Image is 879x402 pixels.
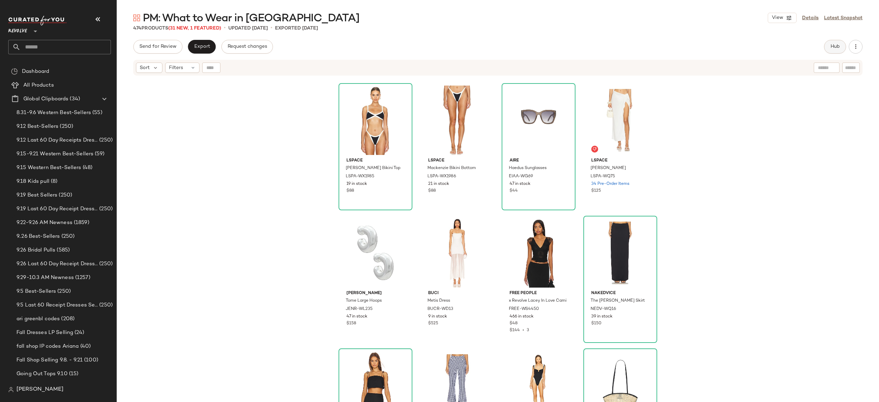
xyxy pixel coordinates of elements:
span: [PERSON_NAME] [346,290,404,297]
span: 9.26 Bridal Pulls [16,246,55,254]
span: Going Out Tops 9.10 [16,370,68,378]
img: svg%3e [11,68,18,75]
span: Hub [830,44,840,49]
span: Global Clipboards [23,95,68,103]
span: 9.12 Best-Sellers [16,123,58,131]
span: [PERSON_NAME] [16,386,64,394]
button: Export [188,40,216,54]
span: LSPA-WX1985 [346,174,374,180]
span: $125 [591,188,601,194]
span: 466 in stock [510,314,534,320]
span: 9.26 Last 60 Day Receipt Dresses Selling [16,260,98,268]
span: $525 [428,321,438,327]
span: 9.15-9.21 Western Best-Sellers [16,150,93,158]
span: (250) [58,123,73,131]
span: (208) [60,315,75,323]
span: 9.18 Kids pull [16,178,49,186]
span: Filters [169,64,183,71]
img: svg%3e [8,387,14,392]
span: 9.15 Western Best-Sellers [16,164,81,172]
span: All Products [23,81,54,89]
span: (40) [79,343,91,350]
span: (15) [68,370,79,378]
img: LSPA-WX1985_V1.jpg [341,86,410,155]
span: PM: What to Wear in [GEOGRAPHIC_DATA] [143,12,359,25]
span: (250) [57,191,72,199]
span: • [224,24,226,32]
span: Nakedvice [591,290,649,297]
span: JENR-WL235 [346,306,373,312]
span: 9.5 Last 60 Receipt Dresses Selling [16,301,98,309]
span: (24) [73,329,84,337]
span: (55) [91,109,102,117]
span: Send for Review [139,44,176,49]
button: Send for Review [133,40,182,54]
span: $44 [510,188,518,194]
span: (250) [56,288,71,295]
img: NEDV-WQ16_V1.jpg [586,218,655,288]
span: Export [194,44,210,49]
span: LSPACE [591,158,649,164]
span: (1859) [72,219,89,227]
span: 3 [527,328,529,333]
span: AIRE [510,158,568,164]
span: 9.29-10.3 AM Newness [16,274,74,282]
span: fall shop lP codes Ariana [16,343,79,350]
span: 21 in stock [428,181,449,187]
span: (250) [98,301,113,309]
span: (31 New, 1 Featured) [168,26,221,31]
span: (250) [60,233,75,241]
span: LSPA-WX1986 [427,174,456,180]
span: Metis Dress [427,298,450,304]
span: 34 Pre-Order Items [591,181,629,187]
span: Fall Dresses LP Selling [16,329,73,337]
span: Mackenzie Bikini Bottom [427,165,476,171]
button: View [768,13,797,23]
span: • [271,24,272,32]
span: Tome Large Hoops [346,298,382,304]
img: svg%3e [133,14,140,21]
span: $88 [346,188,354,194]
span: 8.31-9.6 Western Best-Sellers [16,109,91,117]
span: [PERSON_NAME] [591,165,626,171]
img: JENR-WL235_V1.jpg [341,218,410,288]
img: EIAA-WG69_V1.jpg [504,86,573,155]
img: BUCR-WD13_V1.jpg [423,218,492,288]
span: LSPA-WQ75 [591,174,615,180]
span: $150 [591,321,602,327]
span: (585) [55,246,70,254]
span: $144 [510,328,520,333]
span: (1257) [74,274,90,282]
span: BUCI [428,290,486,297]
span: 9.5 Best-Sellers [16,288,56,295]
span: Revolve [8,23,27,36]
span: [PERSON_NAME] Bikini Top [346,165,400,171]
span: • [520,328,527,333]
span: 9 in stock [428,314,447,320]
span: (34) [68,95,80,103]
span: LSPACE [428,158,486,164]
img: FREE-WS4450_V1.jpg [504,218,573,288]
span: NEDV-WQ16 [591,306,616,312]
span: 9.19 Best Sellers [16,191,57,199]
img: cfy_white_logo.C9jOOHJF.svg [8,16,67,25]
span: 9..26 Best-Sellers [16,233,60,241]
span: BUCR-WD13 [427,306,453,312]
span: 39 in stock [591,314,613,320]
span: FREE-WS4450 [509,306,539,312]
button: Request changes [221,40,273,54]
img: LSPA-WX1986_V1.jpg [423,86,492,155]
button: Hub [824,40,846,54]
span: Fall Shop Selling 9.8. - 9.21 [16,356,83,364]
p: updated [DATE] [228,25,268,32]
span: $88 [428,188,436,194]
span: (250) [98,205,113,213]
span: 474 [133,26,141,31]
span: (250) [98,136,113,144]
span: (100) [83,356,98,364]
span: 9.19 Last 60 Day Receipt Dresses Selling [16,205,98,213]
span: 47 in stock [346,314,367,320]
span: Sort [140,64,150,71]
span: Free People [510,290,568,297]
span: LSPACE [346,158,404,164]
